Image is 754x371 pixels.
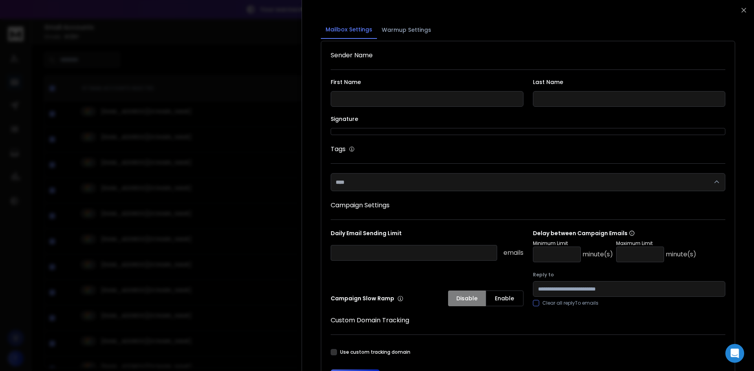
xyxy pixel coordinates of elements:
[321,21,377,39] button: Mailbox Settings
[448,291,486,306] button: Disable
[331,116,725,122] label: Signature
[725,344,744,363] div: Open Intercom Messenger
[533,79,726,85] label: Last Name
[331,144,346,154] h1: Tags
[533,240,613,247] p: Minimum Limit
[503,248,523,258] p: emails
[582,250,613,259] p: minute(s)
[340,349,410,355] label: Use custom tracking domain
[486,291,523,306] button: Enable
[542,300,598,306] label: Clear all replyTo emails
[616,240,696,247] p: Maximum Limit
[331,316,725,325] h1: Custom Domain Tracking
[331,201,725,210] h1: Campaign Settings
[666,250,696,259] p: minute(s)
[331,79,523,85] label: First Name
[331,51,725,60] h1: Sender Name
[533,272,726,278] label: Reply to
[331,229,523,240] p: Daily Email Sending Limit
[331,294,403,302] p: Campaign Slow Ramp
[533,229,696,237] p: Delay between Campaign Emails
[377,21,436,38] button: Warmup Settings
